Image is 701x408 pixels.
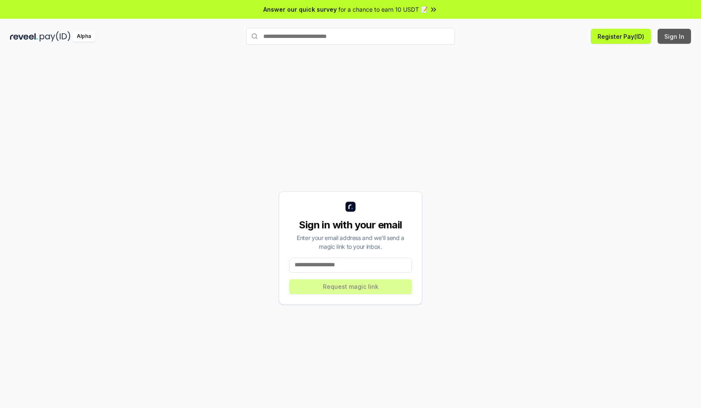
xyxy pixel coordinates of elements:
button: Sign In [658,29,691,44]
span: for a chance to earn 10 USDT 📝 [338,5,428,14]
div: Enter your email address and we’ll send a magic link to your inbox. [289,233,412,251]
img: pay_id [40,31,71,42]
div: Alpha [72,31,96,42]
img: logo_small [345,202,356,212]
div: Sign in with your email [289,218,412,232]
button: Register Pay(ID) [591,29,651,44]
img: reveel_dark [10,31,38,42]
span: Answer our quick survey [263,5,337,14]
